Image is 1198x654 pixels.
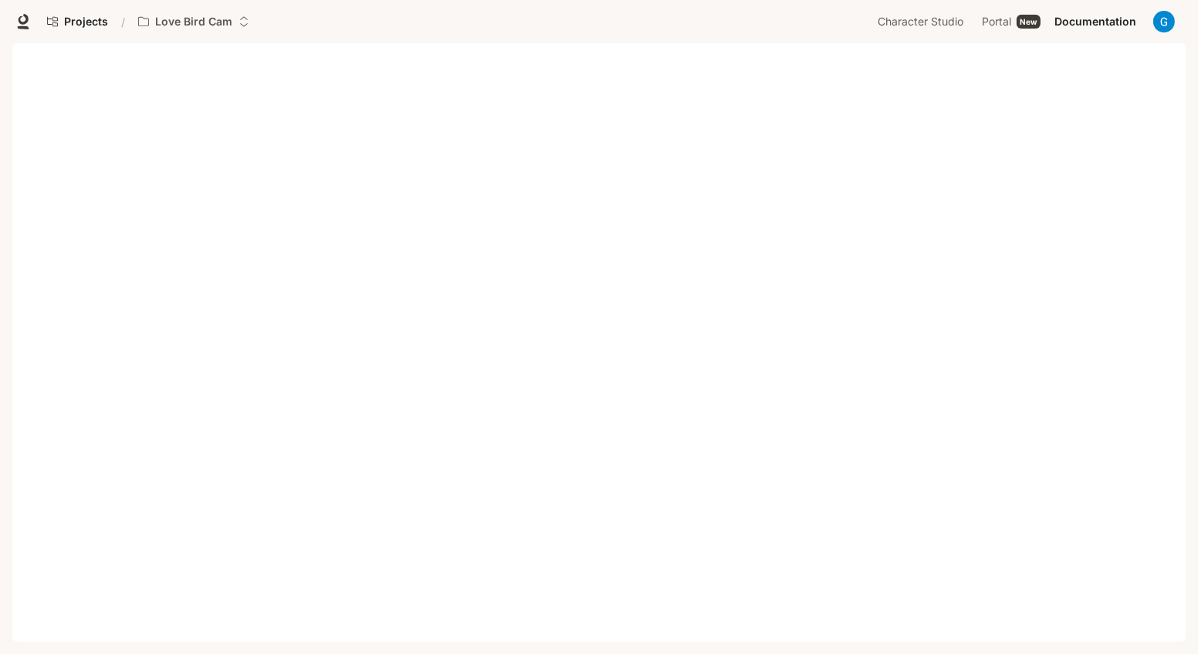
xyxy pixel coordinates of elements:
button: Open workspace menu [131,6,256,37]
img: User avatar [1153,11,1175,32]
a: Go to projects [40,6,115,37]
p: Love Bird Cam [155,15,232,29]
button: User avatar [1149,6,1179,37]
span: Projects [64,15,108,29]
div: New [1017,15,1041,29]
a: PortalNew [976,6,1047,37]
span: Portal [982,12,1011,32]
a: Character Studio [871,6,974,37]
span: Documentation [1054,12,1136,32]
div: / [115,14,131,30]
a: Documentation [1048,6,1142,37]
span: Character Studio [878,12,963,32]
iframe: Documentation [12,43,1186,654]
